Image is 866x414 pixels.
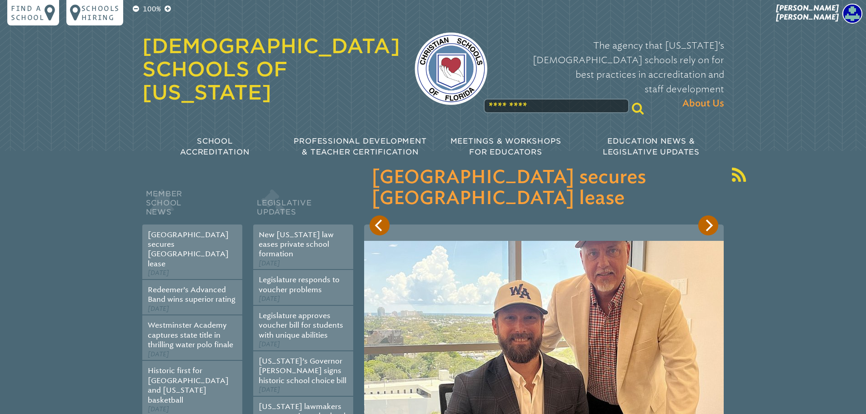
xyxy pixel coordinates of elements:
span: [DATE] [148,350,169,358]
span: Education News & Legislative Updates [603,137,700,156]
a: New [US_STATE] law eases private school formation [259,230,334,259]
span: [DATE] [148,305,169,313]
p: Find a school [11,4,45,22]
h2: Legislative Updates [253,187,353,224]
span: [DATE] [259,340,280,348]
span: Meetings & Workshops for Educators [451,137,561,156]
a: Redeemer’s Advanced Band wins superior rating [148,285,235,304]
button: Previous [370,215,390,235]
span: [DATE] [259,295,280,303]
h3: [GEOGRAPHIC_DATA] secures [GEOGRAPHIC_DATA] lease [371,167,716,209]
button: Next [698,215,718,235]
span: Professional Development & Teacher Certification [294,137,426,156]
span: [PERSON_NAME] [PERSON_NAME] [776,4,839,21]
span: [DATE] [148,405,169,413]
a: [US_STATE]’s Governor [PERSON_NAME] signs historic school choice bill [259,357,346,385]
a: [GEOGRAPHIC_DATA] secures [GEOGRAPHIC_DATA] lease [148,230,229,268]
a: Legislature approves voucher bill for students with unique abilities [259,311,343,339]
p: Schools Hiring [81,4,120,22]
span: [DATE] [259,386,280,394]
a: [DEMOGRAPHIC_DATA] Schools of [US_STATE] [142,34,400,104]
h2: Member School News [142,187,242,224]
a: Historic first for [GEOGRAPHIC_DATA] and [US_STATE] basketball [148,366,229,404]
img: 7d40eb5f2f5dcfe4cb2def6598a0c835 [842,4,862,24]
a: Legislature responds to voucher problems [259,275,340,294]
span: [DATE] [148,269,169,277]
p: 100% [141,4,163,15]
img: csf-logo-web-colors.png [415,32,487,105]
span: School Accreditation [180,137,249,156]
span: [DATE] [259,259,280,267]
a: Westminster Academy captures state title in thrilling water polo finale [148,321,233,349]
p: The agency that [US_STATE]’s [DEMOGRAPHIC_DATA] schools rely on for best practices in accreditati... [502,38,724,111]
span: About Us [682,96,724,111]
